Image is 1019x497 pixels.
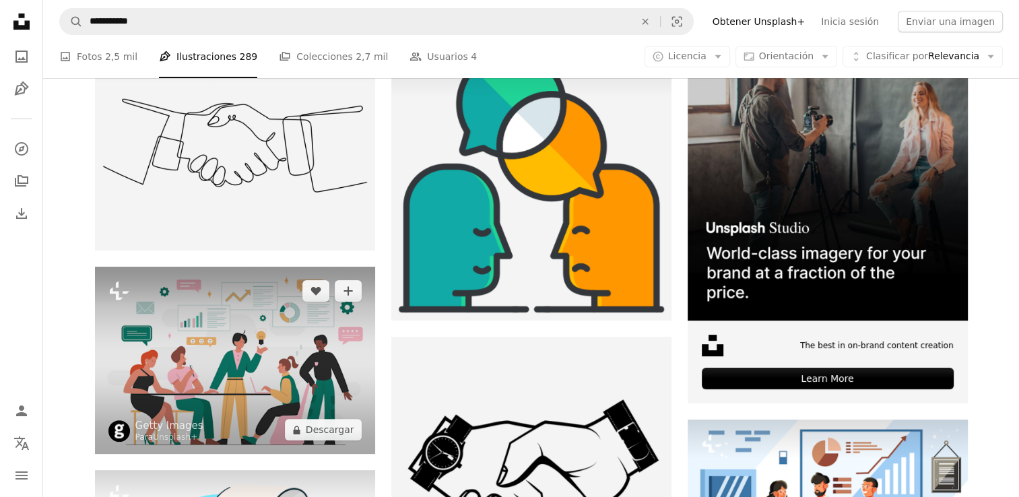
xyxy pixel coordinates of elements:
img: file-1715651741414-859baba4300dimage [688,40,968,321]
button: Borrar [630,9,660,34]
span: Orientación [759,51,814,61]
img: Equipo de empresarios reunidos en la mesa para la gestión de proyectos, discusión y cooperación. ... [95,267,375,454]
a: The best in on-brand content creationLearn More [688,40,968,403]
a: Colecciones 2,7 mil [279,35,388,78]
button: Búsqueda visual [661,9,693,34]
button: Licencia [645,46,730,67]
button: Buscar en Unsplash [60,9,83,34]
span: 2,5 mil [105,49,137,64]
a: Inicio — Unsplash [8,8,35,38]
div: Para [135,432,203,443]
a: Equipo de empresarios reunidos en la mesa para la gestión de proyectos, discusión y cooperación. ... [95,354,375,366]
a: Ilustraciones [8,75,35,102]
a: Fotos [8,43,35,70]
button: Orientación [735,46,837,67]
button: Descargar [285,419,362,440]
button: Enviar una imagen [898,11,1003,32]
button: Clasificar porRelevancia [843,46,1003,67]
a: Getty Images [135,419,203,432]
img: Ve al perfil de Getty Images [108,420,130,442]
button: Me gusta [302,280,329,302]
a: Un grupo de personas con globos de diálogo sobre sus cabezas [391,174,671,187]
span: 4 [471,49,477,64]
a: Fotos 2,5 mil [59,35,137,78]
a: Usuarios 4 [409,35,477,78]
span: Relevancia [866,50,979,63]
span: 2,7 mil [356,49,388,64]
button: Menú [8,462,35,489]
button: Añade a la colección [335,280,362,302]
img: file-1631678316303-ed18b8b5cb9cimage [702,335,723,356]
a: Inicia sesión [813,11,887,32]
a: Iniciar sesión / Registrarse [8,397,35,424]
a: Explorar [8,135,35,162]
form: Encuentra imágenes en todo el sitio [59,8,694,35]
span: Licencia [668,51,706,61]
a: Unsplash+ [153,432,197,442]
a: Obtener Unsplash+ [704,11,813,32]
div: Learn More [702,368,954,389]
img: Un grupo de personas con globos de diálogo sobre sus cabezas [391,40,671,321]
span: The best in on-brand content creation [800,340,954,352]
a: Un apretón de manos con un reloj de pulsera en una mano. [391,471,671,483]
a: Un dibujo lineal de dos personas dándose la mano [95,139,375,152]
img: Un dibujo lineal de dos personas dándose la mano [95,40,375,251]
a: Colecciones [8,168,35,195]
a: Historial de descargas [8,200,35,227]
span: Clasificar por [866,51,928,61]
button: Idioma [8,430,35,457]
